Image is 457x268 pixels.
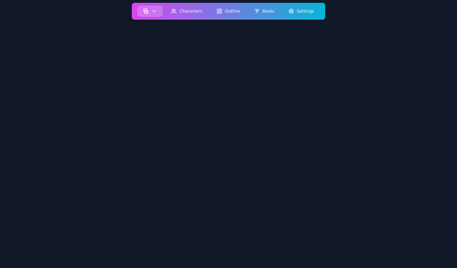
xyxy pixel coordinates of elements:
a: Beats [247,4,281,18]
a: Outline [209,4,247,18]
button: Beats [248,6,280,17]
button: Settings [283,6,320,17]
button: Characters [165,6,208,17]
a: Characters [164,4,210,18]
a: Settings [281,4,321,18]
img: storyboard [143,8,149,14]
button: Outline [211,6,245,17]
